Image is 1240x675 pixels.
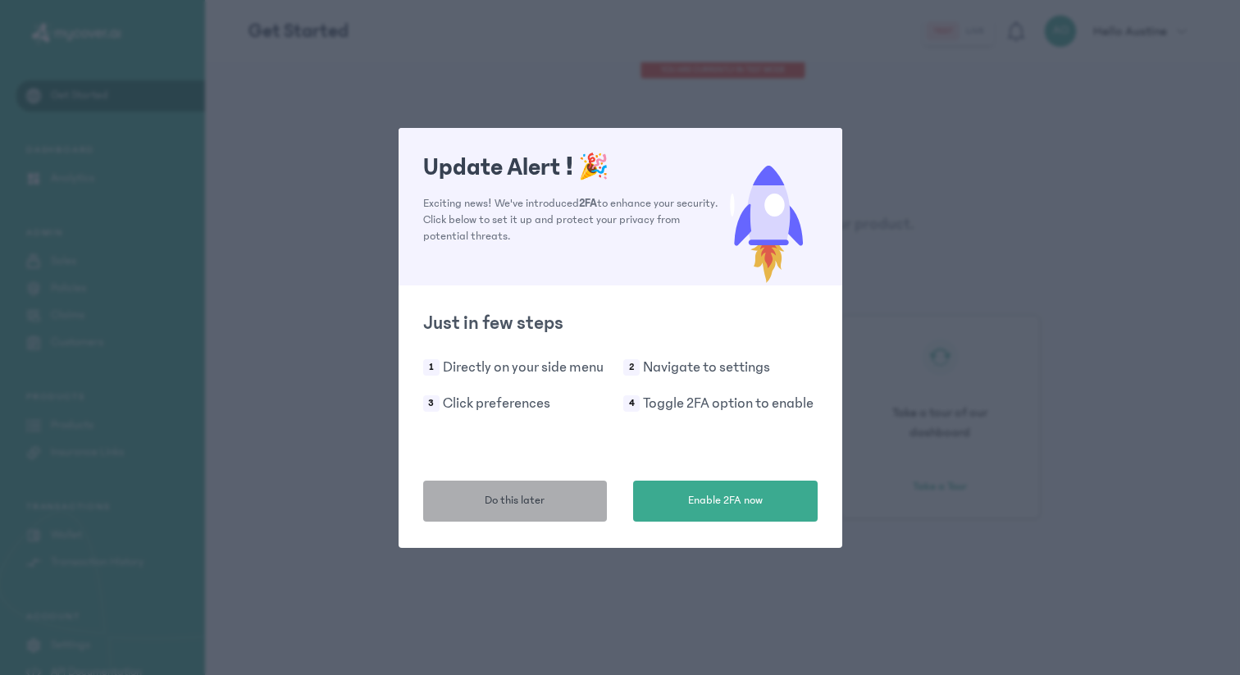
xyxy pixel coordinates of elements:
[578,153,609,181] span: 🎉
[643,392,814,415] p: Toggle 2FA option to enable
[485,492,545,509] span: Do this later
[423,195,719,244] p: Exciting news! We've introduced to enhance your security. Click below to set it up and protect yo...
[579,197,597,210] span: 2FA
[423,481,608,522] button: Do this later
[623,359,640,376] span: 2
[423,359,440,376] span: 1
[423,395,440,412] span: 3
[643,356,770,379] p: Navigate to settings
[423,153,719,182] h1: Update Alert !
[443,356,604,379] p: Directly on your side menu
[443,392,550,415] p: Click preferences
[688,492,763,509] span: Enable 2FA now
[633,481,818,522] button: Enable 2FA now
[623,395,640,412] span: 4
[423,310,818,336] h2: Just in few steps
